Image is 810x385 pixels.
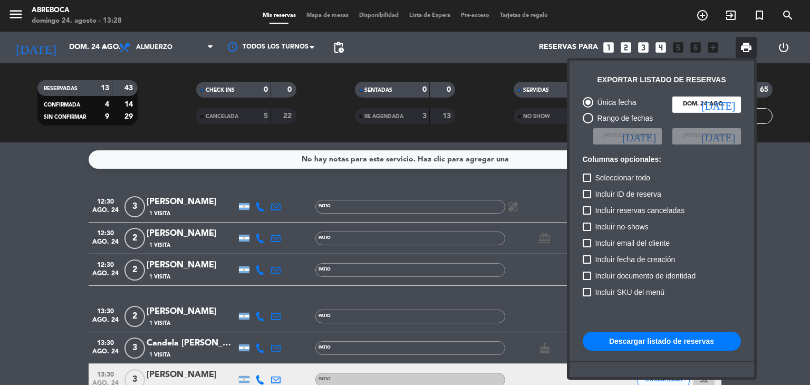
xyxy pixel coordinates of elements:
span: Incluir email del cliente [595,237,670,249]
span: pending_actions [332,41,345,54]
span: Incluir documento de identidad [595,269,696,282]
div: Única fecha [593,97,637,109]
i: [DATE] [701,131,735,141]
span: Seleccionar todo [595,171,650,184]
span: print [740,41,753,54]
span: Incluir reservas canceladas [595,204,685,217]
span: [PERSON_NAME] [683,131,730,141]
div: Rango de fechas [593,112,653,124]
h6: Columnas opcionales: [583,155,741,164]
span: Incluir ID de reserva [595,188,661,200]
span: [PERSON_NAME] [604,131,651,141]
span: Incluir SKU del menú [595,286,665,299]
i: [DATE] [622,131,656,141]
button: Descargar listado de reservas [583,332,741,351]
i: [DATE] [701,99,735,110]
span: Incluir no-shows [595,220,649,233]
span: Incluir fecha de creación [595,253,676,266]
div: Exportar listado de reservas [597,74,726,86]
